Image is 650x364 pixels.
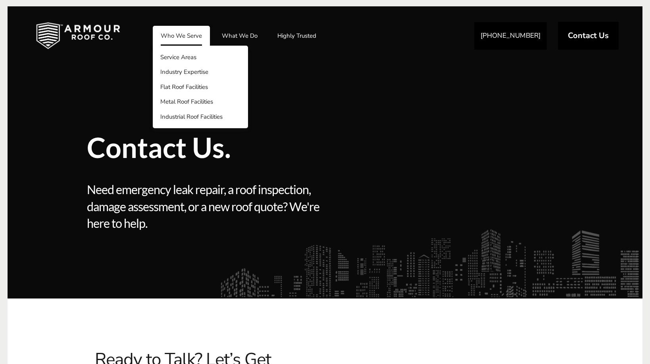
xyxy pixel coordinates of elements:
span: Contact Us. [87,133,440,161]
a: Industrial Roof Facilities [153,109,248,124]
a: Service Areas [153,50,248,65]
a: Who We Serve [153,26,210,46]
a: Highly Trusted [269,26,324,46]
img: Industrial and Commercial Roofing Company | Armour Roof Co. [23,16,133,56]
span: Contact Us [568,32,609,40]
a: What We Do [214,26,265,46]
a: [PHONE_NUMBER] [474,22,547,50]
a: Flat Roof Facilities [153,79,248,94]
span: Need emergency leak repair, a roof inspection, damage assessment, or a new roof quote? We're here... [87,181,322,232]
a: Industry Expertise [153,65,248,80]
a: Contact Us [558,22,619,50]
a: Metal Roof Facilities [153,94,248,110]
